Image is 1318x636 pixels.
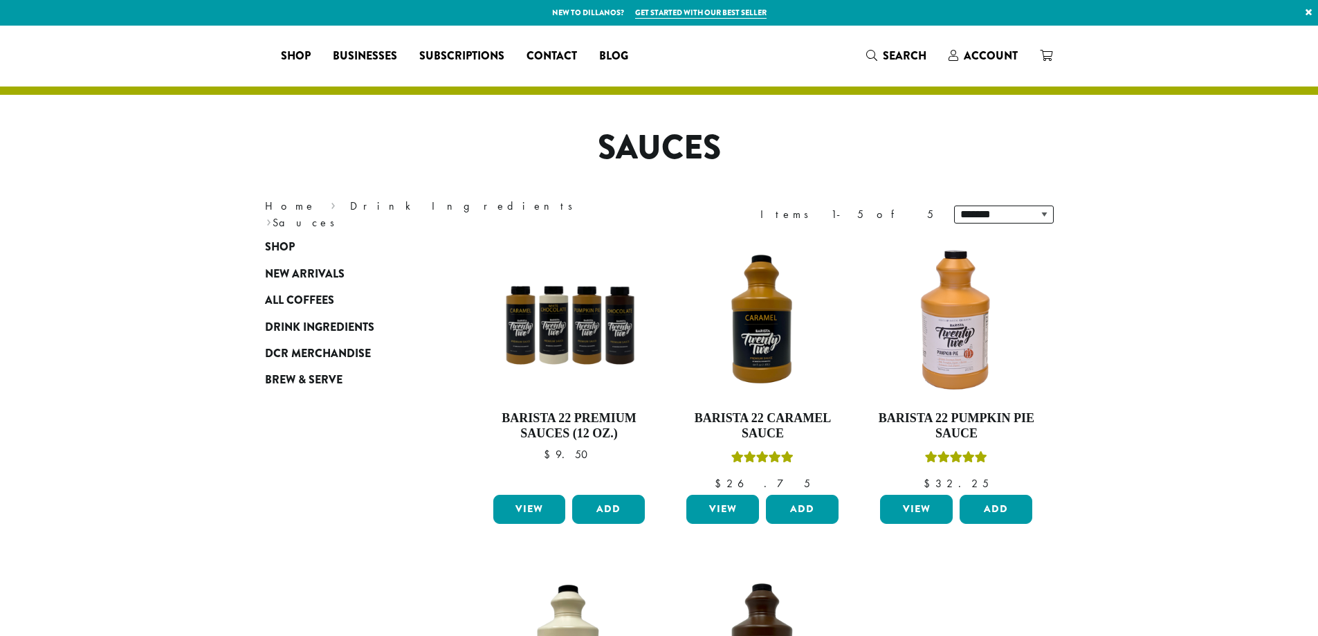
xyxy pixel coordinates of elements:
a: DCR Merchandise [265,340,431,367]
span: DCR Merchandise [265,345,371,363]
h1: Sauces [255,128,1064,168]
a: Barista 22 Premium Sauces (12 oz.) $9.50 [490,241,649,489]
span: Brew & Serve [265,372,342,389]
a: Barista 22 Caramel SauceRated 5.00 out of 5 $26.75 [683,241,842,489]
a: Get started with our best seller [635,7,767,19]
button: Add [766,495,839,524]
span: › [266,210,271,231]
bdi: 32.25 [924,476,989,491]
a: View [880,495,953,524]
a: Shop [270,45,322,67]
span: Account [964,48,1018,64]
span: $ [715,476,726,491]
a: Drink Ingredients [350,199,582,213]
div: Rated 5.00 out of 5 [925,449,987,470]
span: › [331,193,336,215]
a: View [493,495,566,524]
button: Add [960,495,1032,524]
a: Brew & Serve [265,367,431,393]
a: Shop [265,234,431,260]
a: View [686,495,759,524]
span: Subscriptions [419,48,504,65]
span: $ [924,476,935,491]
span: All Coffees [265,292,334,309]
span: $ [544,447,556,462]
img: B22-Caramel-Sauce_Stock-e1709240861679.png [683,241,842,400]
span: Blog [599,48,628,65]
img: DP3239.64-oz.01.default.png [877,241,1036,400]
span: Businesses [333,48,397,65]
a: Home [265,199,316,213]
span: Drink Ingredients [265,319,374,336]
div: Items 1-5 of 5 [760,206,933,223]
bdi: 26.75 [715,476,810,491]
span: Search [883,48,926,64]
h4: Barista 22 Caramel Sauce [683,411,842,441]
bdi: 9.50 [544,447,594,462]
img: B22SauceSqueeze_All-300x300.png [489,241,648,400]
h4: Barista 22 Premium Sauces (12 oz.) [490,411,649,441]
span: Shop [281,48,311,65]
nav: Breadcrumb [265,198,639,231]
a: Search [855,44,937,67]
button: Add [572,495,645,524]
a: New Arrivals [265,261,431,287]
a: Drink Ingredients [265,314,431,340]
span: Contact [527,48,577,65]
h4: Barista 22 Pumpkin Pie Sauce [877,411,1036,441]
div: Rated 5.00 out of 5 [731,449,794,470]
span: Shop [265,239,295,256]
span: New Arrivals [265,266,345,283]
a: All Coffees [265,287,431,314]
a: Barista 22 Pumpkin Pie SauceRated 5.00 out of 5 $32.25 [877,241,1036,489]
